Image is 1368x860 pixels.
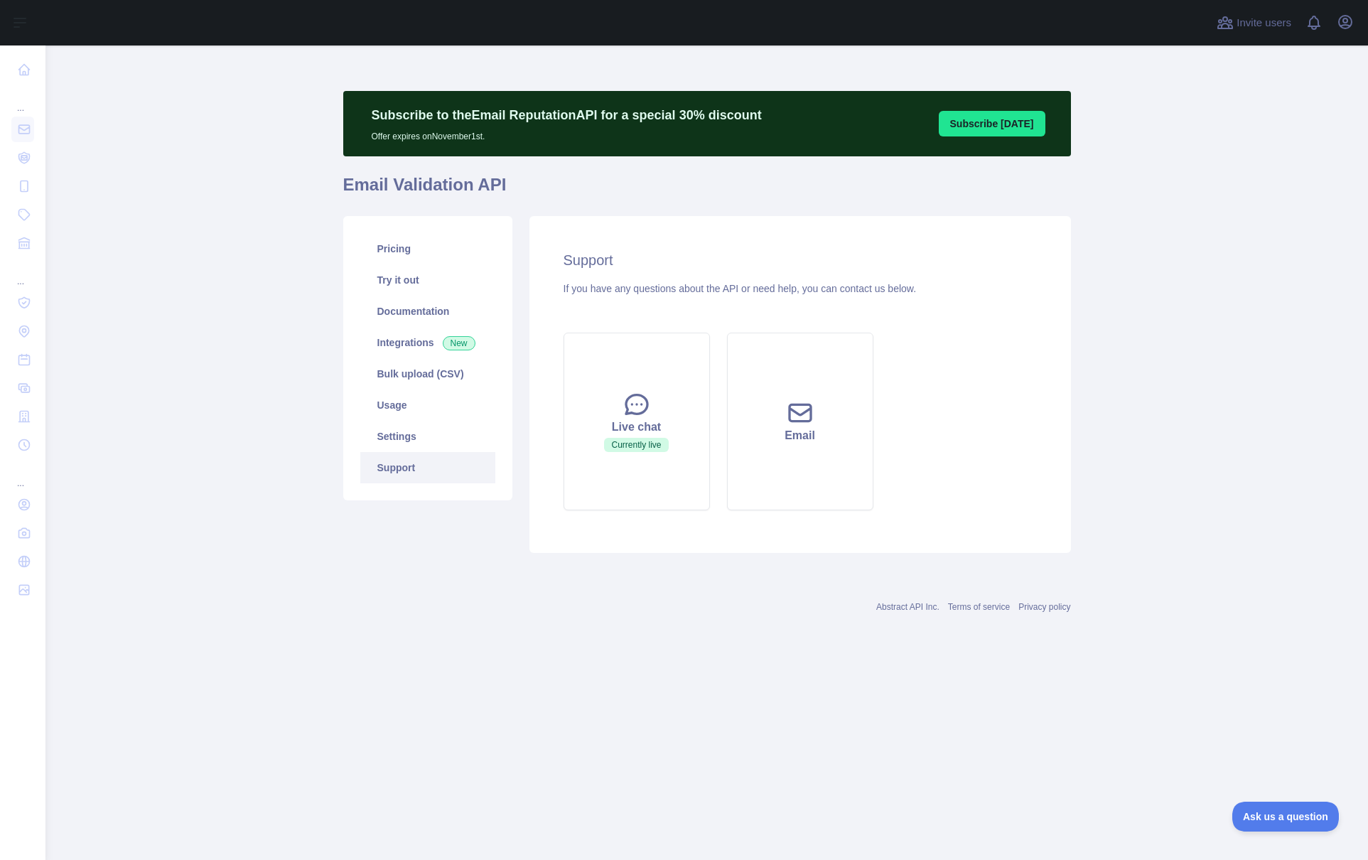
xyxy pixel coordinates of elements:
[11,85,34,114] div: ...
[1018,602,1070,612] a: Privacy policy
[11,461,34,489] div: ...
[581,419,692,436] div: Live chat
[727,333,873,510] button: Email
[604,438,668,452] span: Currently live
[1214,11,1294,34] button: Invite users
[360,452,495,483] a: Support
[1237,15,1291,31] span: Invite users
[372,105,762,125] p: Subscribe to the Email Reputation API for a special 30 % discount
[11,259,34,287] div: ...
[360,358,495,389] a: Bulk upload (CSV)
[564,281,1037,296] div: If you have any questions about the API or need help, you can contact us below.
[360,421,495,452] a: Settings
[372,125,762,142] p: Offer expires on November 1st.
[360,389,495,421] a: Usage
[939,111,1045,136] button: Subscribe [DATE]
[360,264,495,296] a: Try it out
[876,602,939,612] a: Abstract API Inc.
[948,602,1010,612] a: Terms of service
[360,327,495,358] a: Integrations New
[343,173,1071,208] h1: Email Validation API
[360,296,495,327] a: Documentation
[745,427,856,444] div: Email
[564,333,710,510] button: Live chatCurrently live
[564,250,1037,270] h2: Support
[1232,802,1340,832] iframe: Toggle Customer Support
[360,233,495,264] a: Pricing
[443,336,475,350] span: New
